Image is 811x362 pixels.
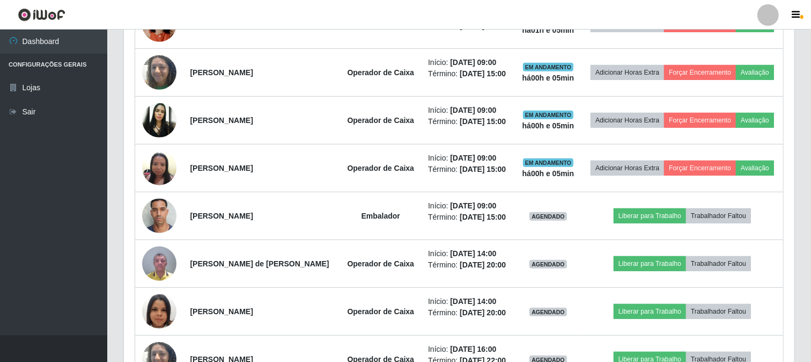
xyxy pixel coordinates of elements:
button: Liberar para Trabalho [614,256,686,271]
strong: há 00 h e 05 min [522,74,574,82]
strong: há 01 h e 05 min [522,26,574,34]
button: Forçar Encerramento [664,161,736,176]
time: [DATE] 15:00 [460,117,506,126]
button: Trabalhador Faltou [686,304,751,319]
time: [DATE] 09:00 [450,201,496,210]
time: [DATE] 15:00 [460,213,506,221]
time: [DATE] 15:00 [460,165,506,173]
strong: Operador de Caixa [348,116,415,125]
strong: Operador de Caixa [348,259,415,268]
li: Início: [428,296,508,307]
button: Adicionar Horas Extra [591,113,664,128]
strong: [PERSON_NAME] de [PERSON_NAME] [190,259,329,268]
li: Término: [428,116,508,127]
time: [DATE] 09:00 [450,154,496,162]
time: [DATE] 15:00 [460,69,506,78]
img: 1736128144098.jpeg [142,49,176,95]
strong: [PERSON_NAME] [190,307,253,316]
li: Término: [428,164,508,175]
img: 1753040270592.jpeg [142,281,176,342]
span: EM ANDAMENTO [523,111,574,119]
strong: [PERSON_NAME] [190,116,253,125]
button: Trabalhador Faltou [686,208,751,223]
time: [DATE] 09:00 [450,106,496,114]
li: Início: [428,153,508,164]
time: [DATE] 09:00 [450,58,496,67]
strong: Operador de Caixa [348,164,415,172]
img: 1698511606496.jpeg [142,193,176,238]
time: [DATE] 14:00 [450,297,496,306]
li: Término: [428,259,508,271]
strong: [PERSON_NAME] [190,212,253,220]
img: 1721259813079.jpeg [142,145,176,191]
button: Avaliação [736,161,774,176]
span: AGENDADO [529,308,567,316]
li: Término: [428,307,508,318]
span: AGENDADO [529,212,567,221]
strong: Embalador [362,212,400,220]
span: EM ANDAMENTO [523,63,574,71]
button: Avaliação [736,65,774,80]
strong: há 00 h e 05 min [522,169,574,178]
li: Início: [428,105,508,116]
time: [DATE] 20:00 [460,260,506,269]
img: 1616161514229.jpeg [142,103,176,137]
strong: Operador de Caixa [348,68,415,77]
li: Término: [428,68,508,79]
img: CoreUI Logo [18,8,65,21]
span: AGENDADO [529,260,567,269]
img: 1734563088725.jpeg [142,241,176,286]
li: Início: [428,200,508,212]
li: Início: [428,248,508,259]
time: [DATE] 14:00 [450,249,496,258]
strong: há 00 h e 05 min [522,121,574,130]
strong: [PERSON_NAME] [190,164,253,172]
strong: [PERSON_NAME] [190,68,253,77]
strong: Operador de Caixa [348,307,415,316]
li: Início: [428,344,508,355]
button: Liberar para Trabalho [614,304,686,319]
li: Início: [428,57,508,68]
time: [DATE] 16:00 [450,345,496,353]
button: Adicionar Horas Extra [591,65,664,80]
time: [DATE] 20:00 [460,308,506,317]
button: Forçar Encerramento [664,113,736,128]
li: Término: [428,212,508,223]
button: Avaliação [736,113,774,128]
button: Liberar para Trabalho [614,208,686,223]
span: EM ANDAMENTO [523,158,574,167]
button: Trabalhador Faltou [686,256,751,271]
button: Adicionar Horas Extra [591,161,664,176]
button: Forçar Encerramento [664,65,736,80]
